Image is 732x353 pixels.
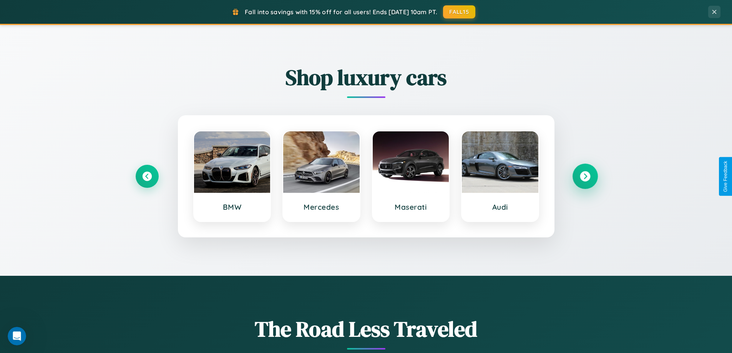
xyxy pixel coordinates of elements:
[723,161,728,192] div: Give Feedback
[380,202,442,212] h3: Maserati
[8,327,26,345] iframe: Intercom live chat
[291,202,352,212] h3: Mercedes
[136,63,597,92] h2: Shop luxury cars
[202,202,263,212] h3: BMW
[470,202,531,212] h3: Audi
[443,5,475,18] button: FALL15
[245,8,437,16] span: Fall into savings with 15% off for all users! Ends [DATE] 10am PT.
[136,314,597,344] h1: The Road Less Traveled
